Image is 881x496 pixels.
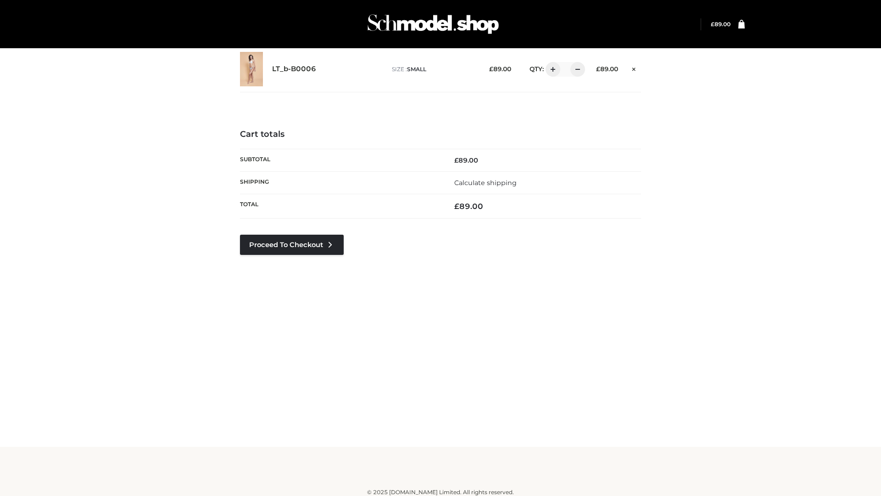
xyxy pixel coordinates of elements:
div: QTY: [520,62,582,77]
th: Subtotal [240,149,440,171]
span: £ [454,202,459,211]
bdi: 89.00 [596,65,618,73]
a: Proceed to Checkout [240,235,344,255]
th: Shipping [240,171,440,194]
bdi: 89.00 [711,21,730,28]
a: LT_b-B0006 [272,65,316,73]
bdi: 89.00 [489,65,511,73]
span: SMALL [407,66,426,73]
img: Schmodel Admin 964 [364,6,502,42]
bdi: 89.00 [454,156,478,164]
span: £ [489,65,493,73]
img: LT_b-B0006 - SMALL [240,52,263,86]
span: £ [711,21,714,28]
bdi: 89.00 [454,202,483,211]
span: £ [454,156,458,164]
p: size : [392,65,475,73]
th: Total [240,194,440,219]
span: £ [596,65,600,73]
a: Remove this item [627,62,641,74]
a: £89.00 [711,21,730,28]
h4: Cart totals [240,130,641,140]
a: Calculate shipping [454,179,517,187]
